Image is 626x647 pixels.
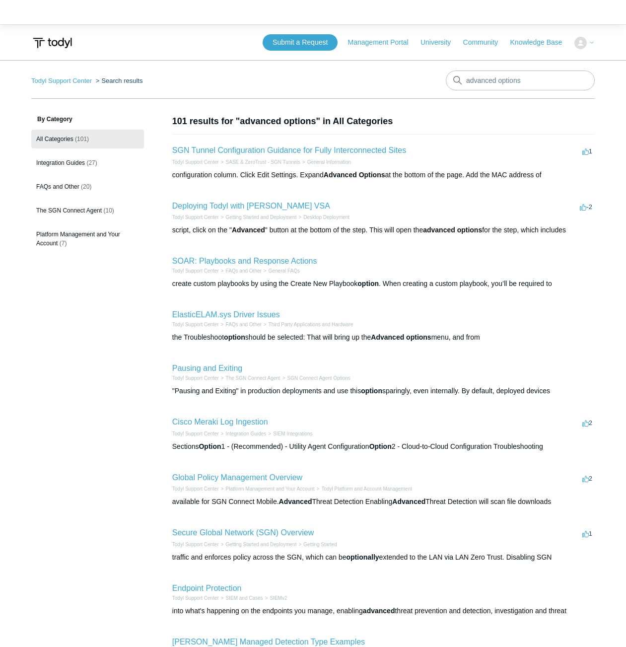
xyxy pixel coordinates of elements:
li: Todyl Support Center [172,374,219,382]
li: Todyl Support Center [172,485,219,493]
a: Community [463,37,508,48]
span: (27) [86,159,97,166]
a: Todyl Support Center [172,322,219,327]
a: Knowledge Base [510,37,572,48]
em: Option [199,442,221,450]
a: SASE & ZeroTrust - SGN Tunnels [226,159,300,165]
li: Desktop Deployment [296,214,349,221]
li: Getting Started and Deployment [219,214,297,221]
em: Advanced [279,498,312,505]
li: Todyl Support Center [31,77,94,84]
a: Submit a Request [263,34,338,51]
a: Endpoint Protection [172,584,242,592]
li: Todyl Support Center [172,594,219,602]
a: Getting Started [303,542,337,547]
li: FAQs and Other [219,321,262,328]
span: (101) [75,136,89,143]
a: Getting Started and Deployment [226,542,297,547]
li: General Information [300,158,351,166]
a: All Categories (101) [31,130,144,148]
div: traffic and enforces policy across the SGN, which can be extended to the LAN via LAN Zero Trust. ... [172,552,595,563]
a: SIEM and Cases [226,595,263,601]
a: Cisco Meraki Log Ingestion [172,418,268,426]
li: SIEM Integrations [266,430,312,437]
li: Todyl Support Center [172,158,219,166]
a: Platform Management and Your Account [226,486,315,492]
span: (7) [60,240,67,247]
span: FAQs and Other [36,183,79,190]
li: Todyl Support Center [172,321,219,328]
a: Management Portal [348,37,418,48]
a: Todyl Support Center [172,542,219,547]
span: Platform Management and Your Account [36,231,120,247]
li: SASE & ZeroTrust - SGN Tunnels [219,158,300,166]
em: Advanced Options [324,171,385,179]
a: Todyl Support Center [172,215,219,220]
a: Todyl Support Center [31,77,92,84]
li: SIEM and Cases [219,594,263,602]
a: Todyl Support Center [172,595,219,601]
a: Todyl Support Center [172,159,219,165]
span: -2 [580,203,592,211]
span: 2 [582,419,592,427]
em: Option [369,442,392,450]
em: Advanced options [371,333,431,341]
div: script, click on the " " button at the bottom of the step. This will open the for the step, which... [172,225,595,235]
li: Todyl Support Center [172,214,219,221]
em: optionally [346,553,379,561]
a: FAQs and Other (20) [31,177,144,196]
a: SIEMv2 [270,595,287,601]
span: 2 [582,475,592,482]
a: Todyl Support Center [172,486,219,492]
a: Integration Guides [226,431,267,436]
em: option [361,387,382,395]
em: advanced [363,607,395,615]
a: General Information [307,159,351,165]
li: SIEMv2 [263,594,287,602]
a: SOAR: Playbooks and Response Actions [172,257,317,265]
li: Search results [94,77,143,84]
span: (10) [103,207,114,214]
h3: By Category [31,115,144,124]
h1: 101 results for "advanced options" in All Categories [172,115,595,128]
a: Global Policy Management Overview [172,473,302,482]
li: Todyl Platform and Account Management [315,485,412,493]
li: Platform Management and Your Account [219,485,315,493]
a: Desktop Deployment [303,215,349,220]
div: the Troubleshoot should be selected: That will bring up the menu, and from [172,332,595,343]
div: Sections 1 - (Recommended) - Utility Agent Configuration 2 - Cloud-to-Cloud Configuration Trouble... [172,441,595,452]
em: Advanced [232,226,265,234]
a: The SGN Connect Agent [226,375,280,381]
span: 1 [582,147,592,155]
li: Todyl Support Center [172,267,219,275]
div: available for SGN Connect Mobile. Threat Detection Enabling Threat Detection will scan file downl... [172,497,595,507]
a: ElasticELAM.sys Driver Issues [172,310,280,319]
a: General FAQs [269,268,300,274]
a: FAQs and Other [226,322,262,327]
li: Integration Guides [219,430,267,437]
img: Todyl Support Center Help Center home page [31,34,73,52]
a: SIEM Integrations [273,431,312,436]
a: Todyl Support Center [172,431,219,436]
a: [PERSON_NAME] Managed Detection Type Examples [172,638,365,646]
a: SGN Connect Agent Options [287,375,350,381]
a: Todyl Platform and Account Management [321,486,412,492]
a: Todyl Support Center [172,375,219,381]
a: Secure Global Network (SGN) Overview [172,528,314,537]
div: "Pausing and Exiting" in production deployments and use this sparingly, even internally. By defau... [172,386,595,396]
li: SGN Connect Agent Options [280,374,350,382]
em: option [224,333,245,341]
a: Getting Started and Deployment [226,215,297,220]
li: Third Party Applications and Hardware [262,321,353,328]
a: Deploying Todyl with [PERSON_NAME] VSA [172,202,330,210]
div: create custom playbooks by using the Create New Playbook . When creating a custom playbook, you’l... [172,279,595,289]
span: All Categories [36,136,73,143]
li: Todyl Support Center [172,541,219,548]
li: Getting Started [296,541,337,548]
li: General FAQs [262,267,300,275]
a: Platform Management and Your Account (7) [31,225,144,253]
li: FAQs and Other [219,267,262,275]
em: option [357,280,379,288]
div: into what's happening on the endpoints you manage, enabling threat prevention and detection, inve... [172,606,595,616]
em: advanced options [423,226,482,234]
